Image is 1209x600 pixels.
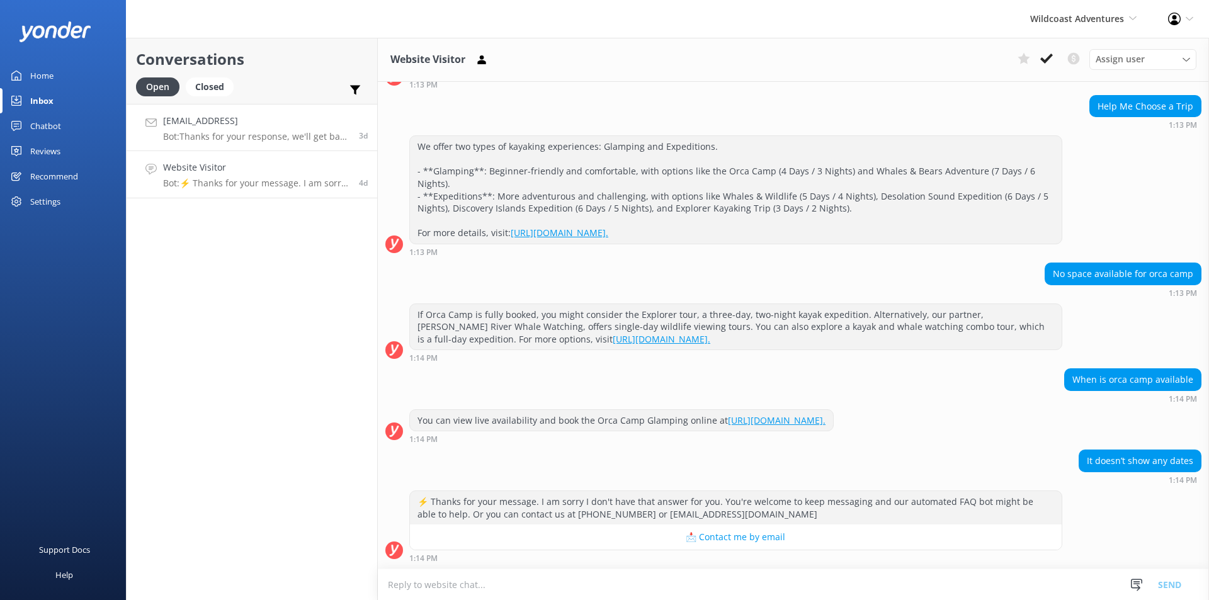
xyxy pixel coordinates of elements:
[30,63,54,88] div: Home
[410,491,1062,524] div: ⚡ Thanks for your message. I am sorry I don't have that answer for you. You're welcome to keep me...
[163,114,349,128] h4: [EMAIL_ADDRESS]
[1045,263,1201,285] div: No space available for orca camp
[1089,120,1201,129] div: Sep 28 2025 01:13pm (UTC -07:00) America/Tijuana
[1079,475,1201,484] div: Sep 28 2025 01:14pm (UTC -07:00) America/Tijuana
[1169,395,1197,403] strong: 1:14 PM
[728,414,826,426] a: [URL][DOMAIN_NAME].
[136,77,179,96] div: Open
[39,537,90,562] div: Support Docs
[136,47,368,71] h2: Conversations
[409,247,1062,256] div: Sep 28 2025 01:13pm (UTC -07:00) America/Tijuana
[511,227,608,239] a: [URL][DOMAIN_NAME].
[1065,369,1201,390] div: When is orca camp available
[30,139,60,164] div: Reviews
[359,130,368,141] span: Sep 29 2025 10:28am (UTC -07:00) America/Tijuana
[390,52,465,68] h3: Website Visitor
[409,81,438,89] strong: 1:13 PM
[55,562,73,587] div: Help
[409,354,438,362] strong: 1:14 PM
[30,113,61,139] div: Chatbot
[30,189,60,214] div: Settings
[409,249,438,256] strong: 1:13 PM
[410,524,1062,550] button: 📩 Contact me by email
[409,436,438,443] strong: 1:14 PM
[1079,450,1201,472] div: It doesn’t show any dates
[30,164,78,189] div: Recommend
[127,151,377,198] a: Website VisitorBot:⚡ Thanks for your message. I am sorry I don't have that answer for you. You're...
[410,304,1062,350] div: If Orca Camp is fully booked, you might consider the Explorer tour, a three-day, two-night kayak ...
[1064,394,1201,403] div: Sep 28 2025 01:14pm (UTC -07:00) America/Tijuana
[186,77,234,96] div: Closed
[1090,96,1201,117] div: Help Me Choose a Trip
[1089,49,1196,69] div: Assign User
[409,434,834,443] div: Sep 28 2025 01:14pm (UTC -07:00) America/Tijuana
[136,79,186,93] a: Open
[409,553,1062,562] div: Sep 28 2025 01:14pm (UTC -07:00) America/Tijuana
[1096,52,1145,66] span: Assign user
[613,333,710,345] a: [URL][DOMAIN_NAME].
[1045,288,1201,297] div: Sep 28 2025 01:13pm (UTC -07:00) America/Tijuana
[409,555,438,562] strong: 1:14 PM
[19,21,91,42] img: yonder-white-logo.png
[410,410,833,431] div: You can view live availability and book the Orca Camp Glamping online at
[1169,290,1197,297] strong: 1:13 PM
[163,131,349,142] p: Bot: Thanks for your response, we'll get back to you as soon as we can during opening hours.
[1169,477,1197,484] strong: 1:14 PM
[30,88,54,113] div: Inbox
[410,136,1062,244] div: We offer two types of kayaking experiences: Glamping and Expeditions. - **Glamping**: Beginner-fr...
[1030,13,1124,25] span: Wildcoast Adventures
[409,80,1062,89] div: Sep 28 2025 01:13pm (UTC -07:00) America/Tijuana
[163,178,349,189] p: Bot: ⚡ Thanks for your message. I am sorry I don't have that answer for you. You're welcome to ke...
[127,104,377,151] a: [EMAIL_ADDRESS]Bot:Thanks for your response, we'll get back to you as soon as we can during openi...
[163,161,349,174] h4: Website Visitor
[409,353,1062,362] div: Sep 28 2025 01:14pm (UTC -07:00) America/Tijuana
[359,178,368,188] span: Sep 28 2025 01:14pm (UTC -07:00) America/Tijuana
[186,79,240,93] a: Closed
[1169,122,1197,129] strong: 1:13 PM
